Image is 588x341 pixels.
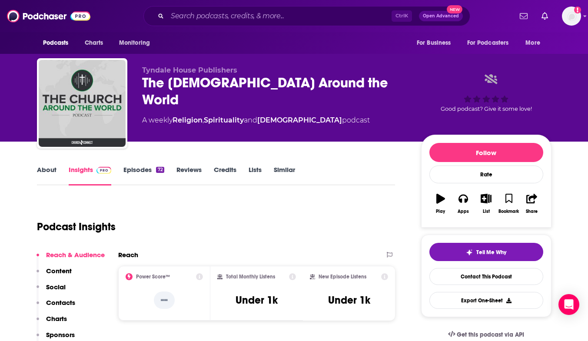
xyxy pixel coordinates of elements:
[392,10,412,22] span: Ctrl K
[562,7,581,26] span: Logged in as Andrea1206
[498,209,519,214] div: Bookmark
[429,268,543,285] a: Contact This Podcast
[136,274,170,280] h2: Power Score™
[466,249,473,256] img: tell me why sparkle
[562,7,581,26] button: Show profile menu
[458,209,469,214] div: Apps
[123,166,164,185] a: Episodes72
[156,167,164,173] div: 72
[37,220,116,233] h1: Podcast Insights
[113,35,161,51] button: open menu
[441,106,532,112] span: Good podcast? Give it some love!
[46,331,75,339] p: Sponsors
[37,166,56,185] a: About
[516,9,531,23] a: Show notifications dropdown
[37,35,80,51] button: open menu
[214,166,236,185] a: Credits
[176,166,202,185] a: Reviews
[429,292,543,309] button: Export One-Sheet
[457,331,524,338] span: Get this podcast via API
[43,37,69,49] span: Podcasts
[328,294,370,307] h3: Under 1k
[118,251,138,259] h2: Reach
[37,283,66,299] button: Social
[417,37,451,49] span: For Business
[37,251,105,267] button: Reach & Audience
[173,116,203,124] a: Religion
[319,274,366,280] h2: New Episode Listens
[429,243,543,261] button: tell me why sparkleTell Me Why
[236,294,278,307] h3: Under 1k
[483,209,490,214] div: List
[226,274,275,280] h2: Total Monthly Listens
[46,283,66,291] p: Social
[203,116,204,124] span: ,
[411,35,462,51] button: open menu
[79,35,109,51] a: Charts
[525,37,540,49] span: More
[476,249,506,256] span: Tell Me Why
[143,6,470,26] div: Search podcasts, credits, & more...
[419,11,463,21] button: Open AdvancedNew
[423,14,459,18] span: Open Advanced
[39,60,126,147] img: The Church Around the World
[462,35,522,51] button: open menu
[154,291,175,309] p: --
[475,188,497,219] button: List
[85,37,103,49] span: Charts
[519,35,551,51] button: open menu
[46,298,75,307] p: Contacts
[46,251,105,259] p: Reach & Audience
[421,66,551,120] div: Good podcast? Give it some love!
[46,315,67,323] p: Charts
[520,188,543,219] button: Share
[467,37,509,49] span: For Podcasters
[69,166,112,185] a: InsightsPodchaser Pro
[257,116,342,124] a: [DEMOGRAPHIC_DATA]
[167,9,392,23] input: Search podcasts, credits, & more...
[96,167,112,174] img: Podchaser Pro
[538,9,551,23] a: Show notifications dropdown
[37,298,75,315] button: Contacts
[249,166,262,185] a: Lists
[452,188,475,219] button: Apps
[46,267,72,275] p: Content
[558,294,579,315] div: Open Intercom Messenger
[204,116,244,124] a: Spirituality
[7,8,90,24] img: Podchaser - Follow, Share and Rate Podcasts
[429,166,543,183] div: Rate
[498,188,520,219] button: Bookmark
[274,166,295,185] a: Similar
[526,209,538,214] div: Share
[429,143,543,162] button: Follow
[37,267,72,283] button: Content
[562,7,581,26] img: User Profile
[574,7,581,13] svg: Add a profile image
[447,5,462,13] span: New
[244,116,257,124] span: and
[142,66,237,74] span: Tyndale House Publishers
[436,209,445,214] div: Play
[37,315,67,331] button: Charts
[429,188,452,219] button: Play
[119,37,150,49] span: Monitoring
[142,115,370,126] div: A weekly podcast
